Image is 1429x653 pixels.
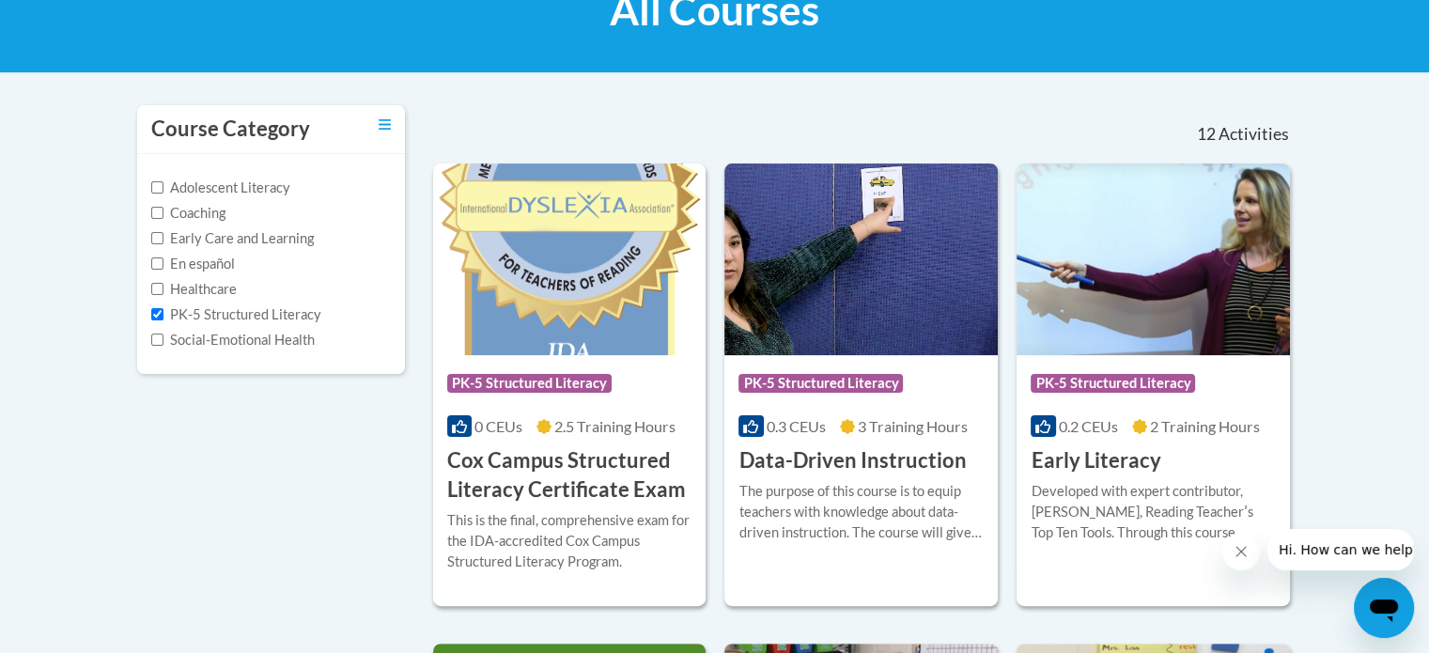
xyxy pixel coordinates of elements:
span: PK-5 Structured Literacy [447,374,612,393]
input: Checkbox for Options [151,207,163,219]
span: 0 CEUs [474,417,522,435]
input: Checkbox for Options [151,283,163,295]
input: Checkbox for Options [151,308,163,320]
span: 12 [1196,124,1215,145]
span: PK-5 Structured Literacy [1031,374,1195,393]
div: Developed with expert contributor, [PERSON_NAME], Reading Teacherʹs Top Ten Tools. Through this c... [1031,481,1276,543]
img: Course Logo [1017,163,1290,355]
div: The purpose of this course is to equip teachers with knowledge about data-driven instruction. The... [738,481,984,543]
label: En español [151,254,235,274]
input: Checkbox for Options [151,257,163,270]
a: Course LogoPK-5 Structured Literacy0 CEUs2.5 Training Hours Cox Campus Structured Literacy Certif... [433,163,707,605]
span: 0.3 CEUs [767,417,826,435]
input: Checkbox for Options [151,334,163,346]
iframe: Message from company [1267,529,1414,570]
a: Course LogoPK-5 Structured Literacy0.3 CEUs3 Training Hours Data-Driven InstructionThe purpose of... [724,163,998,605]
h3: Course Category [151,115,310,144]
input: Checkbox for Options [151,181,163,194]
a: Course LogoPK-5 Structured Literacy0.2 CEUs2 Training Hours Early LiteracyDeveloped with expert c... [1017,163,1290,605]
span: 0.2 CEUs [1059,417,1118,435]
h3: Cox Campus Structured Literacy Certificate Exam [447,446,692,505]
label: Adolescent Literacy [151,178,290,198]
label: Healthcare [151,279,237,300]
h3: Early Literacy [1031,446,1160,475]
span: Hi. How can we help? [11,13,152,28]
span: 2.5 Training Hours [554,417,676,435]
div: This is the final, comprehensive exam for the IDA-accredited Cox Campus Structured Literacy Program. [447,510,692,572]
label: Early Care and Learning [151,228,314,249]
span: Activities [1219,124,1289,145]
input: Checkbox for Options [151,232,163,244]
iframe: Close message [1222,533,1260,570]
img: Course Logo [433,163,707,355]
iframe: Button to launch messaging window [1354,578,1414,638]
label: Social-Emotional Health [151,330,315,350]
h3: Data-Driven Instruction [738,446,966,475]
span: 3 Training Hours [858,417,968,435]
img: Course Logo [724,163,998,355]
label: PK-5 Structured Literacy [151,304,321,325]
span: PK-5 Structured Literacy [738,374,903,393]
label: Coaching [151,203,225,224]
a: Toggle collapse [379,115,391,135]
span: 2 Training Hours [1150,417,1260,435]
